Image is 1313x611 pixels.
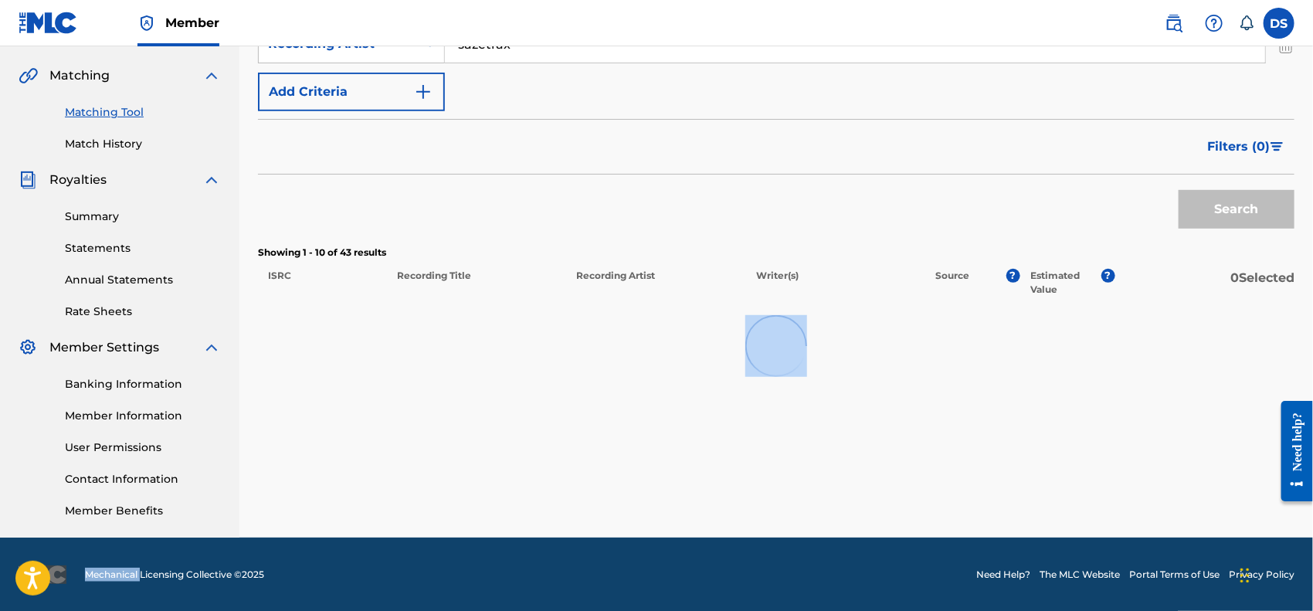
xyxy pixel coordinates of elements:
[137,14,156,32] img: Top Rightsholder
[49,171,107,189] span: Royalties
[739,309,813,383] img: preloader
[1239,15,1254,31] div: Notifications
[49,66,110,85] span: Matching
[1199,8,1230,39] div: Help
[1271,142,1284,151] img: filter
[19,171,37,189] img: Royalties
[65,440,221,456] a: User Permissions
[49,338,159,357] span: Member Settings
[65,503,221,519] a: Member Benefits
[19,66,38,85] img: Matching
[935,269,969,297] p: Source
[1115,269,1294,297] p: 0 Selected
[1236,537,1313,611] iframe: Chat Widget
[65,376,221,392] a: Banking Information
[745,269,925,297] p: Writer(s)
[414,83,433,101] img: 9d2ae6d4665cec9f34b9.svg
[1030,269,1101,297] p: Estimated Value
[65,408,221,424] a: Member Information
[1270,389,1313,513] iframe: Resource Center
[1006,269,1020,283] span: ?
[65,304,221,320] a: Rate Sheets
[202,171,221,189] img: expand
[1240,552,1250,599] div: Drag
[65,209,221,225] a: Summary
[1159,8,1189,39] a: Public Search
[258,73,445,111] button: Add Criteria
[1205,14,1223,32] img: help
[258,246,1294,260] p: Showing 1 - 10 of 43 results
[1198,127,1294,166] button: Filters (0)
[165,14,219,32] span: Member
[976,568,1030,582] a: Need Help?
[1129,568,1220,582] a: Portal Terms of Use
[65,104,221,121] a: Matching Tool
[566,269,745,297] p: Recording Artist
[387,269,566,297] p: Recording Title
[1101,269,1115,283] span: ?
[1207,137,1270,156] span: Filters ( 0 )
[202,66,221,85] img: expand
[19,565,66,584] img: logo
[65,272,221,288] a: Annual Statements
[1165,14,1183,32] img: search
[65,240,221,256] a: Statements
[258,269,387,297] p: ISRC
[65,471,221,487] a: Contact Information
[19,12,78,34] img: MLC Logo
[202,338,221,357] img: expand
[1264,8,1294,39] div: User Menu
[85,568,264,582] span: Mechanical Licensing Collective © 2025
[1229,568,1294,582] a: Privacy Policy
[19,338,37,357] img: Member Settings
[1040,568,1120,582] a: The MLC Website
[65,136,221,152] a: Match History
